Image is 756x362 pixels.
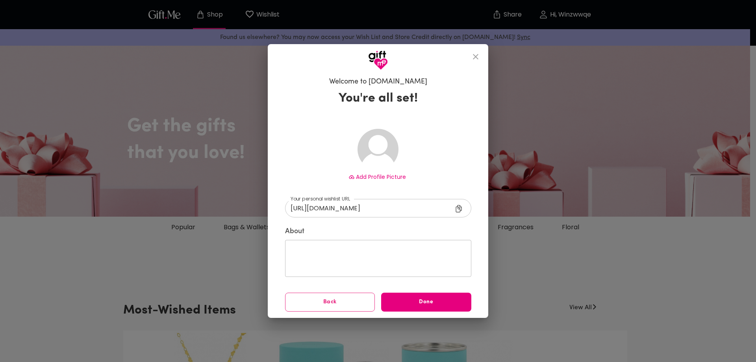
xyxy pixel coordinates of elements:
[381,293,471,312] button: Done
[329,77,427,87] h6: Welcome to [DOMAIN_NAME]
[339,91,418,106] h3: You're all set!
[381,298,471,306] span: Done
[358,129,398,170] img: Avatar
[285,298,375,306] span: Back
[356,173,406,181] span: Add Profile Picture
[466,47,485,66] button: close
[285,227,471,236] label: About
[368,50,388,70] img: GiftMe Logo
[285,293,375,312] button: Back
